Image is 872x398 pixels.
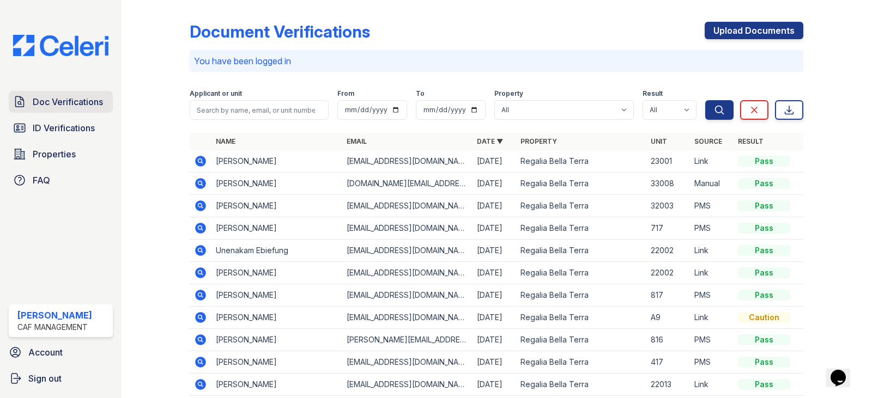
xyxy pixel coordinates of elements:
td: [DOMAIN_NAME][EMAIL_ADDRESS][DOMAIN_NAME] [342,173,473,195]
td: Unenakam Ebiefung [211,240,342,262]
td: [PERSON_NAME] [211,262,342,284]
div: Pass [738,290,790,301]
td: [EMAIL_ADDRESS][DOMAIN_NAME] [342,240,473,262]
td: PMS [690,329,734,351]
a: Doc Verifications [9,91,113,113]
a: Property [520,137,557,145]
td: [DATE] [473,240,516,262]
td: Regalia Bella Terra [516,195,646,217]
td: [EMAIL_ADDRESS][DOMAIN_NAME] [342,150,473,173]
a: FAQ [9,169,113,191]
div: Pass [738,200,790,211]
td: A9 [646,307,690,329]
img: CE_Logo_Blue-a8612792a0a2168367f1c8372b55b34899dd931a85d93a1a3d3e32e68fde9ad4.png [4,35,117,56]
td: [EMAIL_ADDRESS][DOMAIN_NAME] [342,195,473,217]
td: [PERSON_NAME] [211,195,342,217]
label: From [337,89,354,98]
td: PMS [690,217,734,240]
td: [EMAIL_ADDRESS][DOMAIN_NAME] [342,284,473,307]
td: [DATE] [473,195,516,217]
td: [PERSON_NAME] [211,329,342,351]
div: Pass [738,223,790,234]
td: Regalia Bella Terra [516,284,646,307]
td: PMS [690,195,734,217]
td: Manual [690,173,734,195]
td: Link [690,262,734,284]
td: 22013 [646,373,690,396]
td: [DATE] [473,173,516,195]
div: [PERSON_NAME] [17,309,92,322]
div: Pass [738,267,790,278]
td: [DATE] [473,307,516,329]
label: Result [643,89,663,98]
a: Sign out [4,368,117,389]
td: [EMAIL_ADDRESS][DOMAIN_NAME] [342,262,473,284]
td: 816 [646,329,690,351]
a: Account [4,341,117,363]
div: CAF Management [17,322,92,333]
a: Upload Documents [705,22,803,39]
label: Property [494,89,523,98]
td: Regalia Bella Terra [516,150,646,173]
iframe: chat widget [826,354,861,387]
td: 22002 [646,240,690,262]
td: Link [690,150,734,173]
td: [PERSON_NAME] [211,217,342,240]
div: Caution [738,312,790,323]
td: 22002 [646,262,690,284]
div: Pass [738,379,790,390]
td: [EMAIL_ADDRESS][DOMAIN_NAME] [342,373,473,396]
td: 33008 [646,173,690,195]
a: Source [694,137,722,145]
td: [DATE] [473,150,516,173]
td: [PERSON_NAME] [211,351,342,373]
a: Unit [651,137,667,145]
td: [DATE] [473,284,516,307]
a: Email [347,137,367,145]
td: Regalia Bella Terra [516,240,646,262]
td: [PERSON_NAME] [211,373,342,396]
td: [DATE] [473,373,516,396]
td: Regalia Bella Terra [516,373,646,396]
span: ID Verifications [33,121,95,134]
div: Pass [738,178,790,189]
td: Regalia Bella Terra [516,262,646,284]
td: [EMAIL_ADDRESS][DOMAIN_NAME] [342,307,473,329]
td: 32003 [646,195,690,217]
td: PMS [690,351,734,373]
div: Pass [738,245,790,256]
td: [DATE] [473,351,516,373]
a: Properties [9,143,113,165]
p: You have been logged in [194,54,799,68]
td: [PERSON_NAME] [211,307,342,329]
span: Properties [33,148,76,161]
a: Name [216,137,235,145]
td: PMS [690,284,734,307]
td: Regalia Bella Terra [516,307,646,329]
div: Pass [738,334,790,345]
span: Sign out [28,372,62,385]
td: [EMAIL_ADDRESS][DOMAIN_NAME] [342,351,473,373]
td: [PERSON_NAME] [211,173,342,195]
td: 717 [646,217,690,240]
div: Pass [738,357,790,368]
label: To [416,89,425,98]
td: Regalia Bella Terra [516,217,646,240]
td: Regalia Bella Terra [516,329,646,351]
td: [DATE] [473,329,516,351]
td: [DATE] [473,217,516,240]
div: Pass [738,156,790,167]
span: FAQ [33,174,50,187]
td: 417 [646,351,690,373]
td: 23001 [646,150,690,173]
td: Link [690,373,734,396]
td: Regalia Bella Terra [516,351,646,373]
td: 817 [646,284,690,307]
a: ID Verifications [9,117,113,139]
input: Search by name, email, or unit number [190,100,329,120]
td: Link [690,240,734,262]
a: Result [738,137,764,145]
td: [DATE] [473,262,516,284]
td: [PERSON_NAME][EMAIL_ADDRESS][PERSON_NAME][DOMAIN_NAME] [342,329,473,351]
